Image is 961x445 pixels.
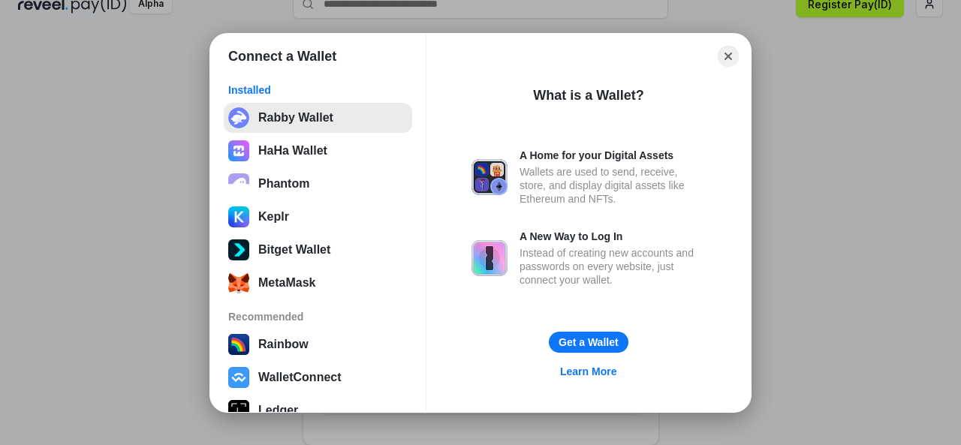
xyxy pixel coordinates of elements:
div: Get a Wallet [559,335,619,349]
img: svg+xml;base64,PHN2ZyB3aWR0aD0iMzIiIGhlaWdodD0iMzIiIHZpZXdCb3g9IjAgMCAzMiAzMiIgZmlsbD0ibm9uZSIgeG... [228,107,249,128]
img: svg+xml,%3Csvg%20xmlns%3D%22http%3A%2F%2Fwww.w3.org%2F2000%2Fsvg%22%20width%3D%2228%22%20height%3... [228,400,249,421]
div: Rabby Wallet [258,111,333,125]
div: Bitget Wallet [258,243,330,257]
div: What is a Wallet? [533,86,643,104]
img: epq2vO3P5aLWl15yRS7Q49p1fHTx2Sgh99jU3kfXv7cnPATIVQHAx5oQs66JWv3SWEjHOsb3kKgmE5WNBxBId7C8gm8wEgOvz... [228,173,249,194]
div: Recommended [228,310,408,323]
img: ByMCUfJCc2WaAAAAAElFTkSuQmCC [228,206,249,227]
a: Learn More [551,362,625,381]
img: svg+xml,%3Csvg%20xmlns%3D%22http%3A%2F%2Fwww.w3.org%2F2000%2Fsvg%22%20fill%3D%22none%22%20viewBox... [471,240,508,276]
div: A Home for your Digital Assets [520,149,706,162]
button: Rainbow [224,329,412,359]
button: MetaMask [224,268,412,298]
button: Phantom [224,169,412,199]
div: WalletConnect [258,371,342,384]
img: svg+xml,%3Csvg%20width%3D%22120%22%20height%3D%22120%22%20viewBox%3D%220%200%20120%20120%22%20fil... [228,334,249,355]
button: HaHa Wallet [224,136,412,166]
img: svg+xml,%3Csvg%20xmlns%3D%22http%3A%2F%2Fwww.w3.org%2F2000%2Fsvg%22%20fill%3D%22none%22%20viewBox... [471,159,508,195]
div: A New Way to Log In [520,230,706,243]
img: svg+xml;base64,PHN2ZyB3aWR0aD0iNTEyIiBoZWlnaHQ9IjUxMiIgdmlld0JveD0iMCAwIDUxMiA1MTIiIGZpbGw9Im5vbm... [228,239,249,260]
div: Installed [228,83,408,97]
h1: Connect a Wallet [228,47,336,65]
div: Rainbow [258,338,309,351]
div: MetaMask [258,276,315,290]
button: Rabby Wallet [224,103,412,133]
button: Keplr [224,202,412,232]
img: svg+xml,%3Csvg%20width%3D%2228%22%20height%3D%2228%22%20viewBox%3D%220%200%2028%2028%22%20fill%3D... [228,367,249,388]
button: Close [718,46,739,67]
div: Ledger [258,404,298,417]
div: Wallets are used to send, receive, store, and display digital assets like Ethereum and NFTs. [520,165,706,206]
button: WalletConnect [224,362,412,392]
img: svg+xml;base64,PHN2ZyB3aWR0aD0iMzUiIGhlaWdodD0iMzQiIHZpZXdCb3g9IjAgMCAzNSAzNCIgZmlsbD0ibm9uZSIgeG... [228,272,249,293]
div: Learn More [560,365,616,378]
button: Bitget Wallet [224,235,412,265]
div: Instead of creating new accounts and passwords on every website, just connect your wallet. [520,246,706,287]
div: Keplr [258,210,289,224]
div: Phantom [258,177,309,191]
button: Get a Wallet [549,332,628,353]
div: HaHa Wallet [258,144,327,158]
button: Ledger [224,395,412,425]
img: czlE1qaAbsgAAACV0RVh0ZGF0ZTpjcmVhdGUAMjAyNC0wNS0wN1QwMzo0NTo1MSswMDowMJbjUeUAAAAldEVYdGRhdGU6bW9k... [228,140,249,161]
